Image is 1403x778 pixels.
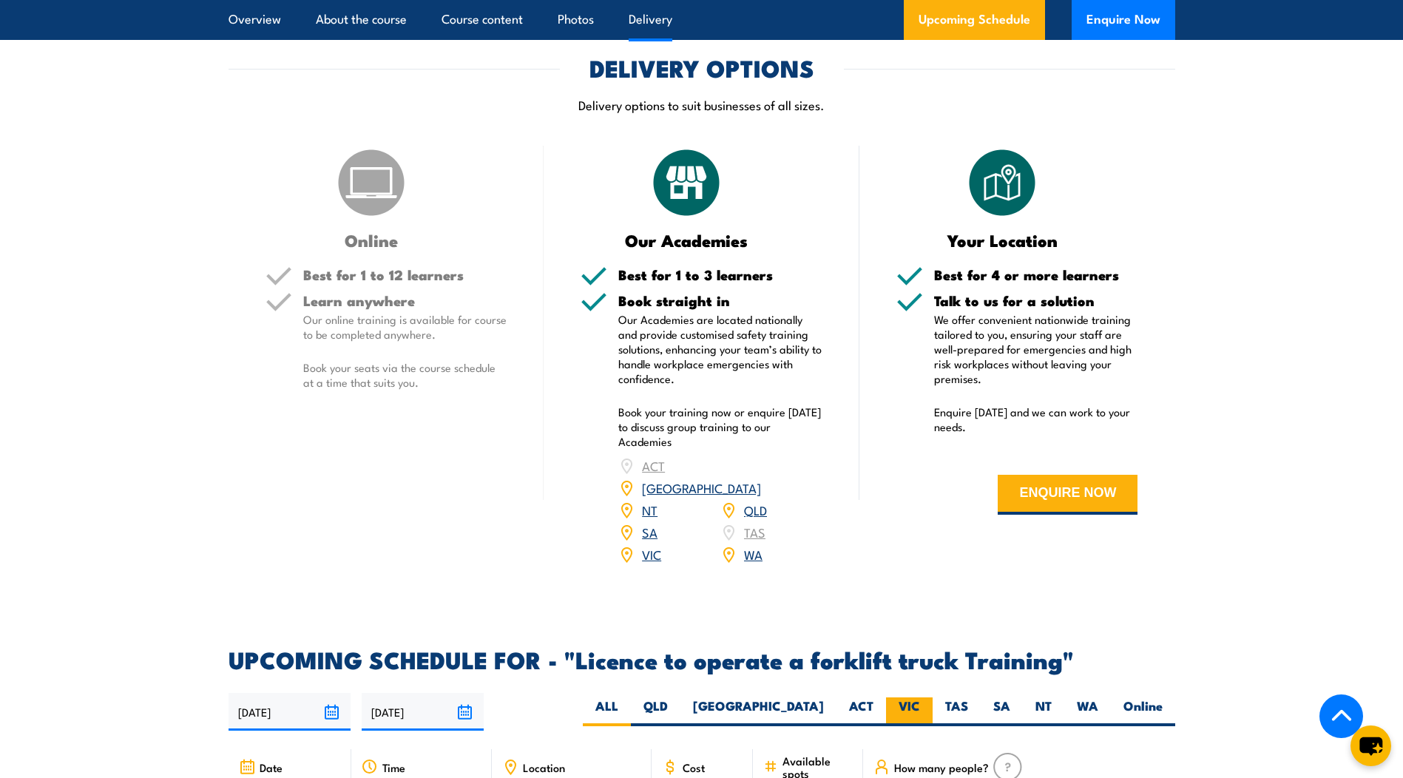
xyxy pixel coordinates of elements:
span: Time [382,761,405,774]
a: NT [642,501,657,518]
button: chat-button [1350,725,1391,766]
a: QLD [744,501,767,518]
label: SA [981,697,1023,726]
span: Date [260,761,283,774]
p: We offer convenient nationwide training tailored to you, ensuring your staff are well-prepared fo... [934,312,1138,386]
label: VIC [886,697,933,726]
label: NT [1023,697,1064,726]
label: WA [1064,697,1111,726]
label: ACT [836,697,886,726]
p: Book your seats via the course schedule at a time that suits you. [303,360,507,390]
label: [GEOGRAPHIC_DATA] [680,697,836,726]
a: VIC [642,545,661,563]
span: Location [523,761,565,774]
a: SA [642,523,657,541]
label: TAS [933,697,981,726]
h5: Best for 1 to 3 learners [618,268,822,282]
span: Cost [683,761,705,774]
h5: Best for 1 to 12 learners [303,268,507,282]
h2: DELIVERY OPTIONS [589,57,814,78]
span: How many people? [894,761,989,774]
h5: Best for 4 or more learners [934,268,1138,282]
label: Online [1111,697,1175,726]
h5: Talk to us for a solution [934,294,1138,308]
h2: UPCOMING SCHEDULE FOR - "Licence to operate a forklift truck Training" [229,649,1175,669]
input: To date [362,693,484,731]
p: Our online training is available for course to be completed anywhere. [303,312,507,342]
h5: Book straight in [618,294,822,308]
h5: Learn anywhere [303,294,507,308]
a: WA [744,545,763,563]
input: From date [229,693,351,731]
p: Our Academies are located nationally and provide customised safety training solutions, enhancing ... [618,312,822,386]
h3: Your Location [896,231,1109,248]
label: QLD [631,697,680,726]
p: Delivery options to suit businesses of all sizes. [229,96,1175,113]
a: [GEOGRAPHIC_DATA] [642,478,761,496]
h3: Online [266,231,478,248]
button: ENQUIRE NOW [998,475,1137,515]
p: Enquire [DATE] and we can work to your needs. [934,405,1138,434]
label: ALL [583,697,631,726]
p: Book your training now or enquire [DATE] to discuss group training to our Academies [618,405,822,449]
h3: Our Academies [581,231,793,248]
